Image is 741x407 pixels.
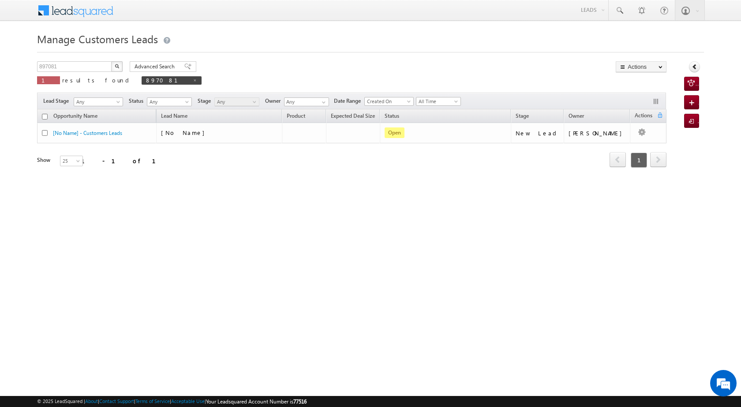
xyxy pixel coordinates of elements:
span: 1 [41,76,56,84]
span: 25 [60,157,84,165]
span: Any [74,98,120,106]
a: 25 [60,156,83,166]
div: [PERSON_NAME] [569,129,626,137]
a: Any [147,97,192,106]
span: Any [147,98,189,106]
a: Show All Items [317,98,328,107]
a: Any [214,97,259,106]
a: next [650,153,666,167]
span: Created On [365,97,411,105]
span: Lead Stage [43,97,72,105]
span: 1 [631,153,647,168]
span: Owner [265,97,284,105]
span: Open [385,127,404,138]
span: Your Leadsquared Account Number is [206,398,307,405]
a: prev [610,153,626,167]
a: Stage [511,111,533,123]
span: Status [129,97,147,105]
input: Check all records [42,114,48,119]
div: 1 - 1 of 1 [81,156,166,166]
div: Show [37,156,53,164]
div: New Lead [516,129,560,137]
a: Acceptable Use [171,398,205,404]
span: next [650,152,666,167]
a: Contact Support [99,398,134,404]
span: Expected Deal Size [331,112,375,119]
span: prev [610,152,626,167]
span: Advanced Search [135,63,177,71]
a: Status [380,111,404,123]
a: Expected Deal Size [326,111,379,123]
span: 897081 [146,76,188,84]
span: Owner [569,112,584,119]
a: All Time [416,97,461,106]
img: Search [115,64,119,68]
span: Manage Customers Leads [37,32,158,46]
a: Opportunity Name [49,111,102,123]
a: Terms of Service [135,398,170,404]
a: About [85,398,98,404]
span: Any [215,98,257,106]
a: Created On [364,97,414,106]
span: Stage [516,112,529,119]
button: Actions [616,61,666,72]
span: Lead Name [157,111,192,123]
span: Stage [198,97,214,105]
a: Any [74,97,123,106]
span: 77516 [293,398,307,405]
span: Opportunity Name [53,112,97,119]
span: Date Range [334,97,364,105]
span: Product [287,112,305,119]
span: results found [62,76,132,84]
span: [No Name] [161,129,209,136]
a: [No Name] - Customers Leads [53,130,122,136]
input: Type to Search [284,97,329,106]
span: © 2025 LeadSquared | | | | | [37,397,307,406]
span: All Time [416,97,458,105]
span: Actions [630,111,657,122]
